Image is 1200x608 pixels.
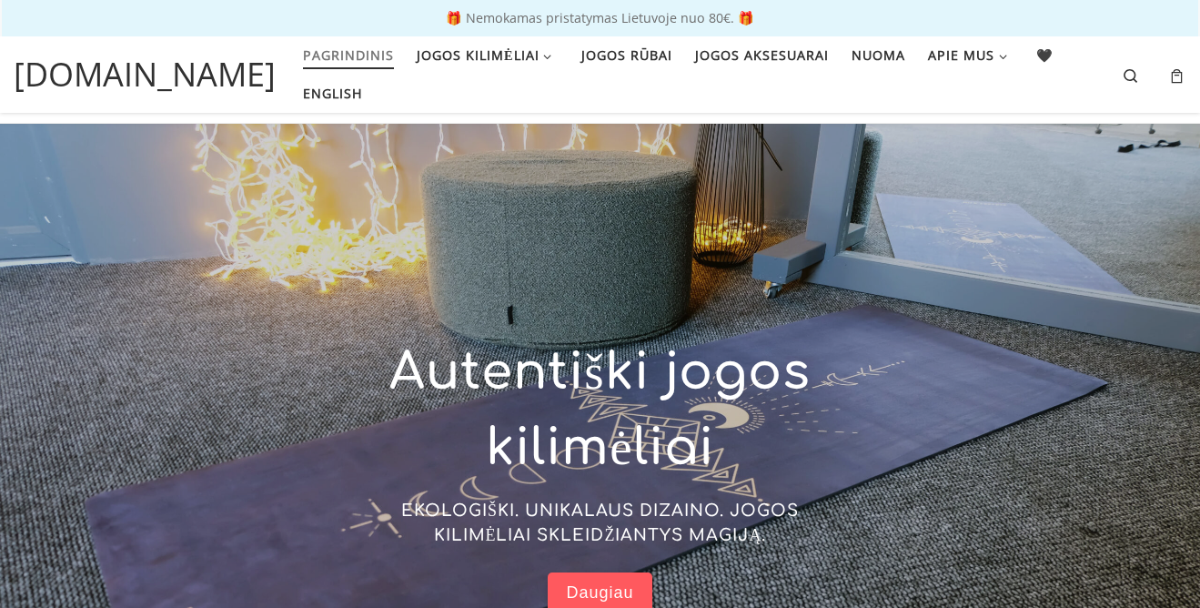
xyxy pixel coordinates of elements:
[576,36,679,75] a: Jogos rūbai
[14,50,276,99] a: [DOMAIN_NAME]
[846,36,912,75] a: Nuoma
[411,36,564,75] a: Jogos kilimėliai
[297,36,400,75] a: Pagrindinis
[303,75,363,108] span: English
[566,583,633,603] span: Daugiau
[297,75,369,113] a: English
[695,36,829,70] span: Jogos aksesuarai
[401,502,799,544] span: EKOLOGIŠKI. UNIKALAUS DIZAINO. JOGOS KILIMĖLIAI SKLEIDŽIANTYS MAGIJĄ.
[303,36,394,70] span: Pagrindinis
[389,345,810,476] span: Autentiški jogos kilimėliai
[852,36,905,70] span: Nuoma
[417,36,539,70] span: Jogos kilimėliai
[1036,36,1054,70] span: 🖤
[928,36,994,70] span: Apie mus
[18,12,1182,25] p: 🎁 Nemokamas pristatymas Lietuvoje nuo 80€. 🎁
[690,36,835,75] a: Jogos aksesuarai
[1031,36,1060,75] a: 🖤
[581,36,672,70] span: Jogos rūbai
